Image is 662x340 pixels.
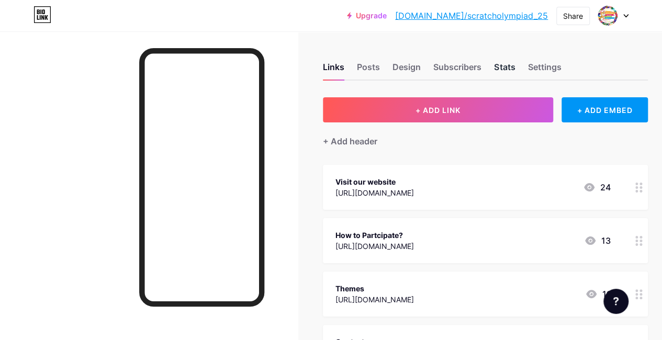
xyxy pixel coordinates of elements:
a: [DOMAIN_NAME]/scratcholympiad_25 [395,9,548,22]
div: Subscribers [433,61,481,80]
div: Posts [357,61,380,80]
div: [URL][DOMAIN_NAME] [335,241,414,252]
div: Themes [335,283,414,294]
div: + Add header [323,135,377,148]
div: 11 [585,288,610,300]
div: Links [323,61,344,80]
div: Stats [494,61,515,80]
img: pythonolympiad [598,6,618,26]
div: [URL][DOMAIN_NAME] [335,187,414,198]
div: How to Partcipate? [335,230,414,241]
div: [URL][DOMAIN_NAME] [335,294,414,305]
div: Visit our website [335,176,414,187]
div: Design [392,61,421,80]
div: Settings [528,61,561,80]
div: 24 [583,181,610,194]
div: Share [563,10,583,21]
span: + ADD LINK [416,106,461,115]
div: 13 [584,234,610,247]
a: Upgrade [347,12,387,20]
button: + ADD LINK [323,97,553,122]
div: + ADD EMBED [562,97,648,122]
